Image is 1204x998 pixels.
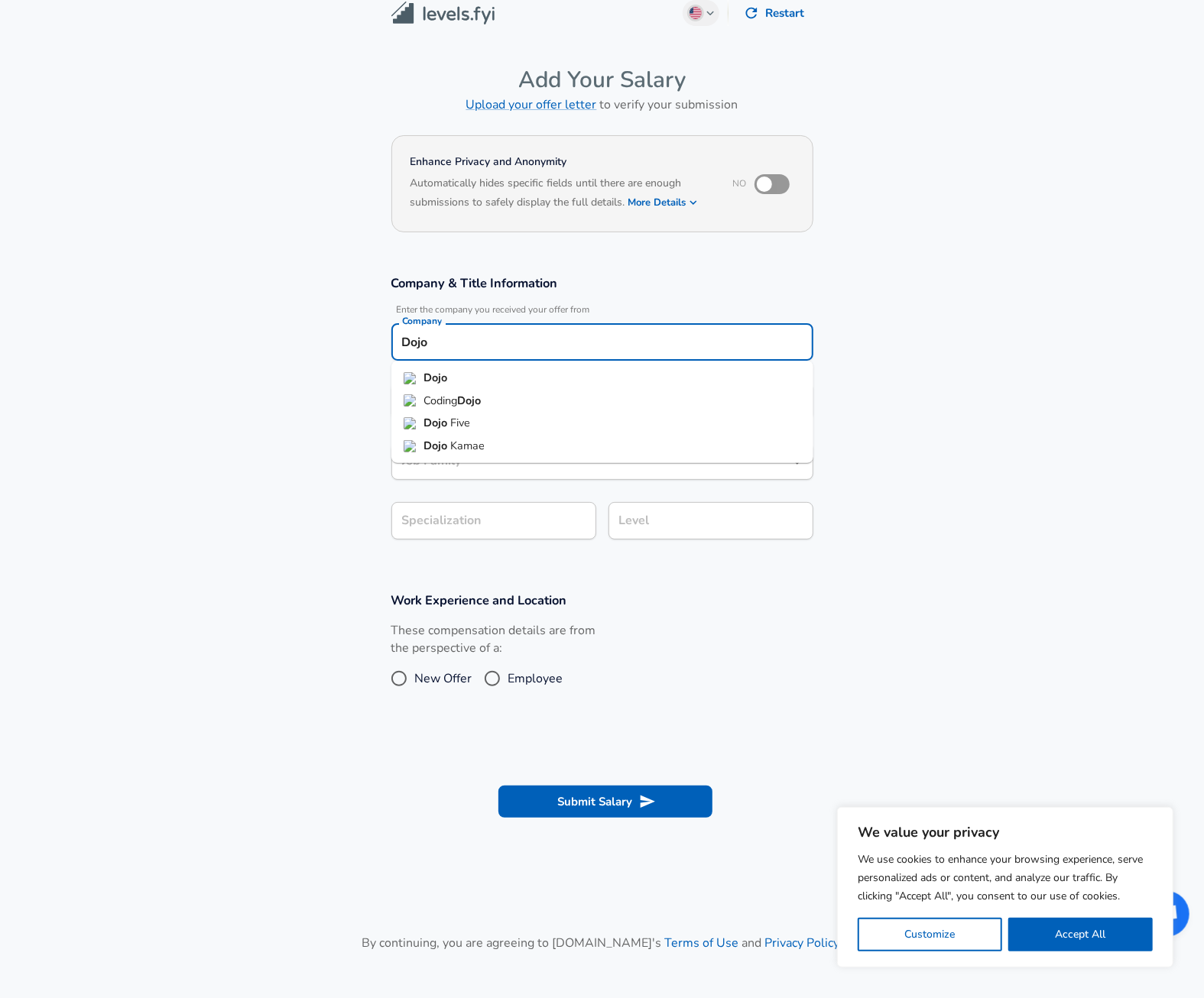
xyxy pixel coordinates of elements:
[837,807,1173,967] div: We value your privacy
[858,851,1153,906] p: We use cookies to enhance your browsing experience, serve personalized ads or content, and analyz...
[424,370,447,385] strong: Dojo
[391,304,813,316] span: Enter the company you received your offer from
[391,622,596,657] label: These compensation details are from the perspective of a:
[391,2,495,25] img: Levels.fyi
[628,192,699,213] button: More Details
[690,7,702,19] img: English (US)
[424,393,457,408] span: Coding
[457,393,481,408] strong: Dojo
[450,415,470,430] span: Five
[391,502,596,540] input: Specialization
[498,786,712,818] button: Submit Salary
[404,394,417,407] img: codingdojo.com
[508,669,563,688] span: Employee
[424,438,450,453] strong: Dojo
[1008,918,1153,951] button: Accept All
[450,438,485,453] span: Kamae
[404,372,417,384] img: dojo.tech
[398,330,806,354] input: Google
[858,918,1002,951] button: Customize
[733,177,747,190] span: No
[665,935,739,951] a: Terms of Use
[391,274,813,292] h3: Company & Title Information
[391,591,813,609] h3: Work Experience and Location
[615,509,806,533] input: L3
[404,417,417,429] img: dojofive.com
[415,669,472,688] span: New Offer
[391,66,813,94] h4: Add Your Salary
[858,823,1153,841] p: We value your privacy
[424,415,450,430] strong: Dojo
[391,94,813,115] h6: to verify your submission
[411,175,712,213] h6: Automatically hides specific fields until there are enough submissions to safely display the full...
[466,96,597,113] a: Upload your offer letter
[765,935,839,951] a: Privacy Policy
[404,440,417,452] img: kamae.fr
[402,316,442,326] label: Company
[411,154,712,170] h4: Enhance Privacy and Anonymity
